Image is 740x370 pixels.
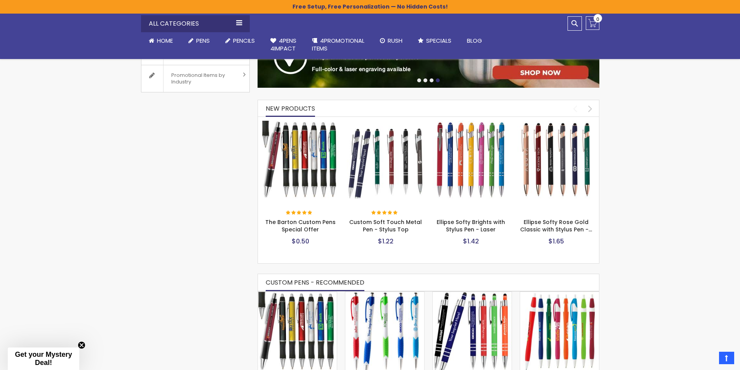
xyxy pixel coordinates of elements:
span: Blog [467,36,482,45]
span: Pencils [233,36,255,45]
span: $1.65 [548,237,564,246]
a: Specials [410,32,459,49]
img: Ellipse Softy Rose Gold Classic with Stylus Pen - Silver Laser [517,121,595,198]
a: Ellipse Softy Rose Gold Classic with Stylus Pen -… [520,218,592,233]
a: Ellipse Softy Rose Gold Classic with Stylus Pen - Silver Laser [517,120,595,127]
img: The Barton Custom Pens Special Offer [262,121,340,198]
a: Dart Color slim Pens [520,292,599,298]
div: next [583,102,597,115]
span: 0 [596,16,599,23]
span: Rush [388,36,402,45]
span: Specials [426,36,451,45]
div: Get your Mystery Deal!Close teaser [8,347,79,370]
span: CUSTOM PENS - RECOMMENDED [266,278,364,287]
a: 0 [586,16,599,30]
span: $0.50 [292,237,309,246]
span: $1.22 [378,237,394,246]
a: 4Pens4impact [263,32,304,57]
a: Custom Soft Touch Metal Pen - Stylus Top [349,218,422,233]
div: All Categories [141,15,250,32]
span: Home [157,36,173,45]
a: Pens [181,32,218,49]
a: Celeste Soft Touch Metal Pens With Stylus - Special Offer [433,292,512,298]
a: Ellipse Softy Brights with Stylus Pen - Laser [437,218,505,233]
div: 100% [286,210,313,216]
a: 4PROMOTIONALITEMS [304,32,372,57]
a: Ellipse Softy Brights with Stylus Pen - Laser [432,120,510,127]
a: Home [141,32,181,49]
a: Promotional Items by Industry [141,65,249,92]
a: Blog [459,32,490,49]
span: 4PROMOTIONAL ITEMS [312,36,364,52]
a: Custom Soft Touch Metal Pen - Stylus Top [347,120,425,127]
span: Promotional Items by Industry [163,65,240,92]
span: New Products [266,104,315,113]
a: Avenir® Custom Soft Grip Advertising Pens [345,292,424,298]
span: $1.42 [463,237,479,246]
a: The Barton Custom Pens Special Offer [258,292,337,298]
span: Get your Mystery Deal! [15,351,72,367]
span: 4Pens 4impact [270,36,296,52]
a: The Barton Custom Pens Special Offer [262,120,340,127]
img: Ellipse Softy Brights with Stylus Pen - Laser [432,121,510,198]
a: Rush [372,32,410,49]
button: Close teaser [78,341,85,349]
a: Pencils [218,32,263,49]
img: Custom Soft Touch Metal Pen - Stylus Top [347,121,425,198]
div: 100% [371,210,399,216]
a: The Barton Custom Pens Special Offer [265,218,336,233]
div: prev [568,102,582,115]
span: Pens [196,36,210,45]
